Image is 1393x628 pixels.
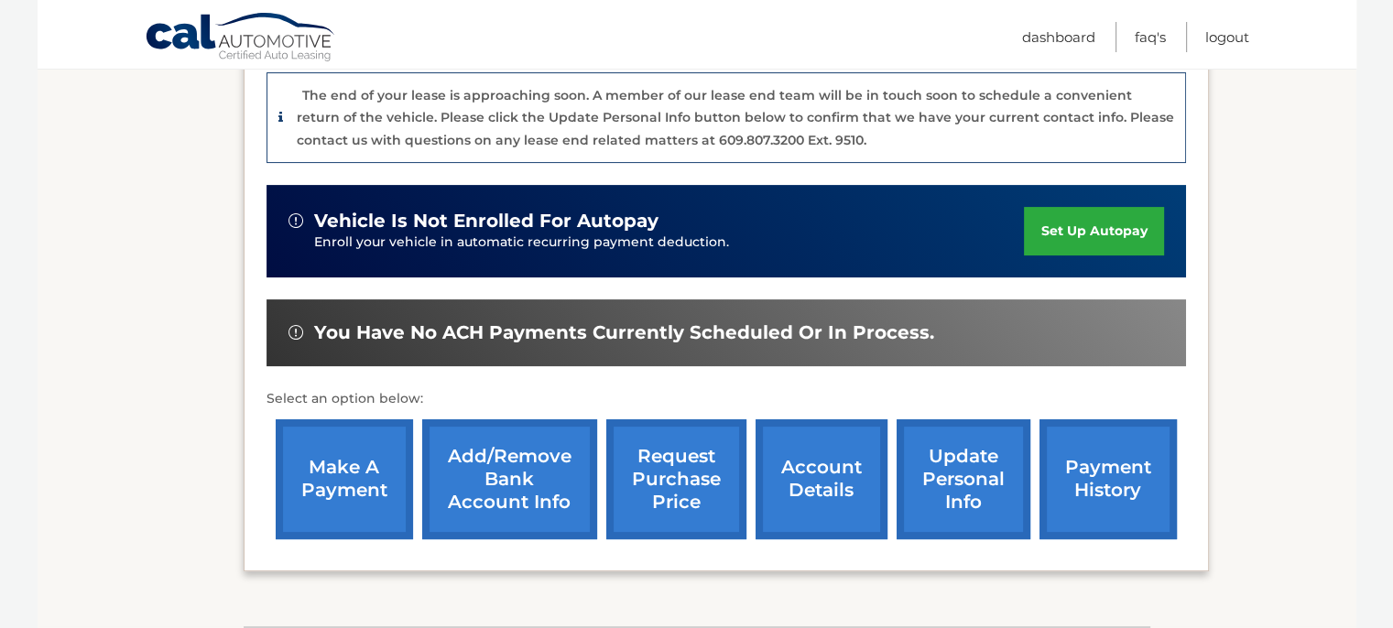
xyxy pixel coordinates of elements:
[314,321,934,344] span: You have no ACH payments currently scheduled or in process.
[314,210,658,233] span: vehicle is not enrolled for autopay
[756,419,887,539] a: account details
[1135,22,1166,52] a: FAQ's
[1039,419,1177,539] a: payment history
[606,419,746,539] a: request purchase price
[1022,22,1095,52] a: Dashboard
[288,213,303,228] img: alert-white.svg
[297,87,1174,148] p: The end of your lease is approaching soon. A member of our lease end team will be in touch soon t...
[897,419,1030,539] a: update personal info
[1205,22,1249,52] a: Logout
[145,12,337,65] a: Cal Automotive
[288,325,303,340] img: alert-white.svg
[276,419,413,539] a: make a payment
[267,388,1186,410] p: Select an option below:
[1024,207,1163,255] a: set up autopay
[314,233,1025,253] p: Enroll your vehicle in automatic recurring payment deduction.
[422,419,597,539] a: Add/Remove bank account info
